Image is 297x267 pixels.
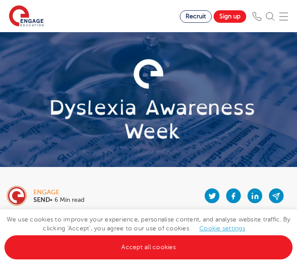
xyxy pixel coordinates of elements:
[180,10,212,23] a: Recruit
[33,189,84,196] div: engage
[186,13,206,20] span: Recruit
[252,12,261,21] img: Phone
[4,235,293,259] a: Accept all cookies
[9,5,44,28] img: Engage Education
[266,12,275,21] img: Search
[199,225,245,232] a: Cookie settings
[214,10,246,23] a: Sign up
[33,197,84,203] p: • 6 Min read
[33,196,50,203] b: SEND
[279,12,288,21] img: Mobile Menu
[4,216,293,250] span: We use cookies to improve your experience, personalise content, and analyse website traffic. By c...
